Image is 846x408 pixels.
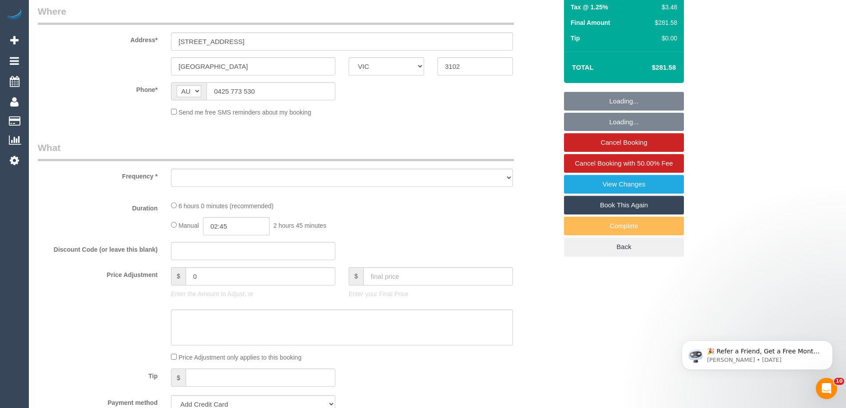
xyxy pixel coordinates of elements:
label: Address* [31,32,164,44]
span: Manual [179,222,199,229]
label: Payment method [31,395,164,407]
span: $ [171,368,186,387]
label: Duration [31,201,164,213]
span: 2 hours 45 minutes [274,222,326,229]
a: Back [564,238,684,256]
iframe: Intercom notifications message [668,322,846,384]
span: 10 [834,378,844,385]
span: Price Adjustment only applies to this booking [179,354,302,361]
strong: Total [572,63,594,71]
span: Send me free SMS reminders about my booking [179,109,311,116]
label: Tax @ 1.25% [571,3,608,12]
legend: What [38,141,514,161]
span: $ [349,267,363,285]
span: $ [171,267,186,285]
label: Final Amount [571,18,610,27]
div: $3.48 [651,3,677,12]
input: final price [363,267,513,285]
label: Discount Code (or leave this blank) [31,242,164,254]
img: Automaid Logo [5,9,23,21]
label: Phone* [31,82,164,94]
input: Phone* [207,82,335,100]
a: Cancel Booking [564,133,684,152]
label: Price Adjustment [31,267,164,279]
label: Frequency * [31,169,164,181]
input: Suburb* [171,57,335,75]
span: 6 hours 0 minutes (recommended) [179,202,274,210]
a: View Changes [564,175,684,194]
label: Tip [571,34,580,43]
p: Enter the Amount to Adjust, or [171,289,335,298]
a: Cancel Booking with 50.00% Fee [564,154,684,173]
iframe: Intercom live chat [816,378,837,399]
div: $281.58 [651,18,677,27]
div: $0.00 [651,34,677,43]
p: Enter your Final Price [349,289,513,298]
legend: Where [38,5,514,25]
h4: $281.58 [625,64,676,71]
span: Cancel Booking with 50.00% Fee [575,159,673,167]
a: Book This Again [564,196,684,214]
label: Tip [31,368,164,380]
input: Post Code* [437,57,513,75]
